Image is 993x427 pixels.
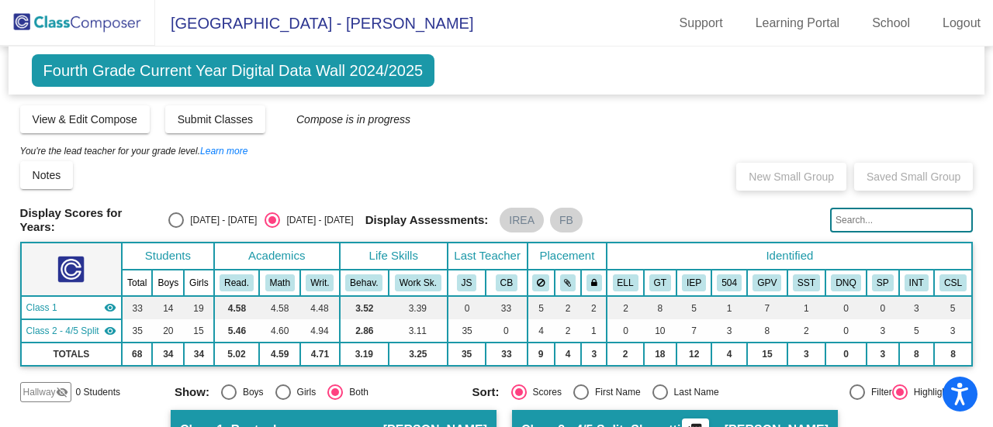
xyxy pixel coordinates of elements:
[555,270,581,296] th: Keep with students
[528,296,555,319] td: 5
[589,385,641,399] div: First Name
[486,270,527,296] th: Cynthia Boatenhamer
[300,319,340,343] td: 4.94
[581,296,607,319] td: 2
[389,296,448,319] td: 3.39
[165,105,265,133] button: Submit Classes
[550,208,583,232] mat-chip: FB
[607,319,643,343] td: 0
[555,319,581,343] td: 2
[152,296,184,319] td: 14
[280,213,353,227] div: [DATE] - [DATE]
[340,319,389,343] td: 2.86
[831,274,860,291] button: DNQ
[581,270,607,296] th: Keep with teacher
[122,296,152,319] td: 33
[472,385,500,399] span: Sort:
[825,270,867,296] th: Did not Qualify for RSP
[793,274,820,291] button: SST
[33,113,137,126] span: View & Edit Compose
[607,270,643,296] th: English Language Learner
[26,301,57,315] span: Class 1
[152,270,184,296] th: Boys
[747,296,787,319] td: 7
[395,274,441,291] button: Work Sk.
[214,319,260,343] td: 5.46
[644,270,676,296] th: Gifted and Talented
[528,343,555,366] td: 9
[76,385,120,399] span: 0 Students
[122,243,214,270] th: Students
[867,343,899,366] td: 3
[345,274,382,291] button: Behav.
[613,274,638,291] button: ELL
[711,319,747,343] td: 3
[122,343,152,366] td: 68
[23,385,56,399] span: Hallway
[905,274,929,291] button: INT
[184,213,257,227] div: [DATE] - [DATE]
[152,319,184,343] td: 20
[56,386,68,398] mat-icon: visibility_off
[581,319,607,343] td: 1
[20,206,157,234] span: Display Scores for Years:
[930,11,993,36] a: Logout
[214,296,260,319] td: 4.58
[607,343,643,366] td: 2
[389,343,448,366] td: 3.25
[389,319,448,343] td: 3.11
[787,319,825,343] td: 2
[555,343,581,366] td: 4
[867,296,899,319] td: 0
[934,319,973,343] td: 3
[676,270,711,296] th: Individualized Education Plan
[152,343,184,366] td: 34
[281,113,410,126] span: Compose is in progress
[21,343,123,366] td: TOTALS
[184,343,214,366] td: 34
[168,212,353,228] mat-radio-group: Select an option
[676,343,711,366] td: 12
[667,11,735,36] a: Support
[899,296,934,319] td: 3
[20,161,74,189] button: Notes
[934,296,973,319] td: 5
[528,319,555,343] td: 4
[825,343,867,366] td: 0
[457,274,477,291] button: JS
[899,270,934,296] th: 3+ Cycles of Intervention
[528,243,607,270] th: Placement
[753,274,781,291] button: GPV
[486,343,527,366] td: 33
[644,343,676,366] td: 18
[676,296,711,319] td: 5
[300,343,340,366] td: 4.71
[340,243,448,270] th: Life Skills
[259,296,300,319] td: 4.58
[787,270,825,296] th: SST/MTSS
[939,274,967,291] button: CSL
[175,384,461,400] mat-radio-group: Select an option
[265,274,295,291] button: Math
[867,270,899,296] th: Speech
[644,296,676,319] td: 8
[830,208,973,232] input: Search...
[899,343,934,366] td: 8
[711,296,747,319] td: 1
[747,319,787,343] td: 8
[668,385,719,399] div: Last Name
[711,270,747,296] th: 504 Plan
[214,343,260,366] td: 5.02
[32,54,435,87] span: Fourth Grade Current Year Digital Data Wall 2024/2025
[486,296,527,319] td: 33
[122,319,152,343] td: 35
[220,274,254,291] button: Read.
[306,274,334,291] button: Writ.
[527,385,562,399] div: Scores
[717,274,742,291] button: 504
[340,296,389,319] td: 3.52
[259,343,300,366] td: 4.59
[649,274,671,291] button: GT
[340,343,389,366] td: 3.19
[237,385,264,399] div: Boys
